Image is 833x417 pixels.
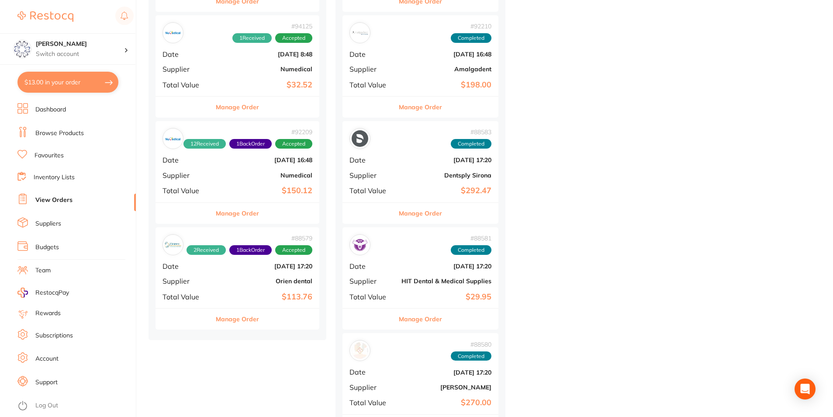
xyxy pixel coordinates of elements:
a: Team [35,266,51,275]
span: Supplier [162,277,210,285]
a: RestocqPay [17,288,69,298]
img: Numedical [165,130,181,147]
span: Received [232,33,272,43]
span: Date [349,368,394,376]
span: Supplier [162,65,210,73]
span: Date [349,156,394,164]
b: [DATE] 16:48 [401,51,491,58]
div: Numedical#9220912Received1BackOrderAcceptedDate[DATE] 16:48SupplierNumedicalTotal Value$150.12Man... [156,121,319,224]
button: Manage Order [399,309,442,330]
a: Suppliers [35,219,61,228]
span: Supplier [162,171,210,179]
img: Henry Schein Halas [352,342,368,359]
a: Budgets [35,243,59,252]
b: $113.76 [217,292,312,302]
span: # 88580 [451,341,491,348]
span: Received [187,245,226,255]
span: Date [162,156,210,164]
span: RestocqPay [35,288,69,297]
a: Rewards [35,309,61,318]
h4: Eumundi Dental [36,40,124,49]
a: Account [35,354,59,363]
img: Restocq Logo [17,11,73,22]
button: Manage Order [399,97,442,118]
div: Numedical#941251ReceivedAcceptedDate[DATE] 8:48SupplierNumedicalTotal Value$32.52Manage Order [156,15,319,118]
button: Log Out [17,399,133,413]
b: [DATE] 8:48 [217,51,312,58]
img: Orien dental [165,236,181,253]
b: $292.47 [401,186,491,195]
span: Supplier [349,383,394,391]
b: [DATE] 17:20 [401,369,491,376]
a: Subscriptions [35,331,73,340]
b: [DATE] 17:20 [401,156,491,163]
b: Orien dental [217,278,312,285]
a: Favourites [35,151,64,160]
img: Numedical [165,24,181,41]
b: Dentsply Sirona [401,172,491,179]
span: Supplier [349,65,394,73]
a: Support [35,378,58,387]
a: Browse Products [35,129,84,138]
b: HIT Dental & Medical Supplies [401,278,491,285]
span: Accepted [275,33,312,43]
div: Open Intercom Messenger [795,379,816,400]
span: Date [349,262,394,270]
span: Total Value [162,187,210,195]
span: Supplier [349,171,394,179]
img: Amalgadent [352,24,368,41]
span: Supplier [349,277,394,285]
a: Restocq Logo [17,7,73,27]
b: Numedical [217,172,312,179]
span: Total Value [349,399,394,407]
span: # 88579 [187,235,312,242]
b: [DATE] 17:20 [217,263,312,270]
img: Eumundi Dental [14,40,31,58]
a: Log Out [35,401,58,410]
b: $29.95 [401,292,491,302]
b: Amalgadent [401,66,491,73]
span: # 88583 [451,129,491,136]
span: Completed [451,33,491,43]
b: [DATE] 16:48 [217,156,312,163]
span: Completed [451,351,491,361]
button: $13.00 in your order [17,72,118,93]
a: Inventory Lists [34,173,75,182]
b: $270.00 [401,398,491,407]
span: # 92209 [183,129,312,136]
b: $32.52 [217,80,312,90]
span: Total Value [349,81,394,89]
span: Date [349,50,394,58]
a: Dashboard [35,105,66,114]
img: HIT Dental & Medical Supplies [352,236,368,253]
div: Orien dental#885792Received1BackOrderAcceptedDate[DATE] 17:20SupplierOrien dentalTotal Value$113.... [156,227,319,330]
button: Manage Order [216,203,259,224]
span: Date [162,262,210,270]
span: Total Value [162,81,210,89]
span: Accepted [275,245,312,255]
span: Back orders [229,245,272,255]
span: # 94125 [232,23,312,30]
button: Manage Order [216,309,259,330]
span: Total Value [349,293,394,301]
img: Dentsply Sirona [352,130,368,147]
button: Manage Order [399,203,442,224]
span: # 88581 [451,235,491,242]
span: Received [183,139,226,149]
span: Accepted [275,139,312,149]
button: Manage Order [216,97,259,118]
img: RestocqPay [17,288,28,298]
span: # 92210 [451,23,491,30]
span: Date [162,50,210,58]
span: Total Value [162,293,210,301]
a: View Orders [35,196,73,205]
b: $150.12 [217,186,312,195]
b: Numedical [217,66,312,73]
span: Completed [451,139,491,149]
b: [DATE] 17:20 [401,263,491,270]
span: Completed [451,245,491,255]
span: Total Value [349,187,394,195]
b: [PERSON_NAME] [401,384,491,391]
p: Switch account [36,50,124,59]
b: $198.00 [401,80,491,90]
